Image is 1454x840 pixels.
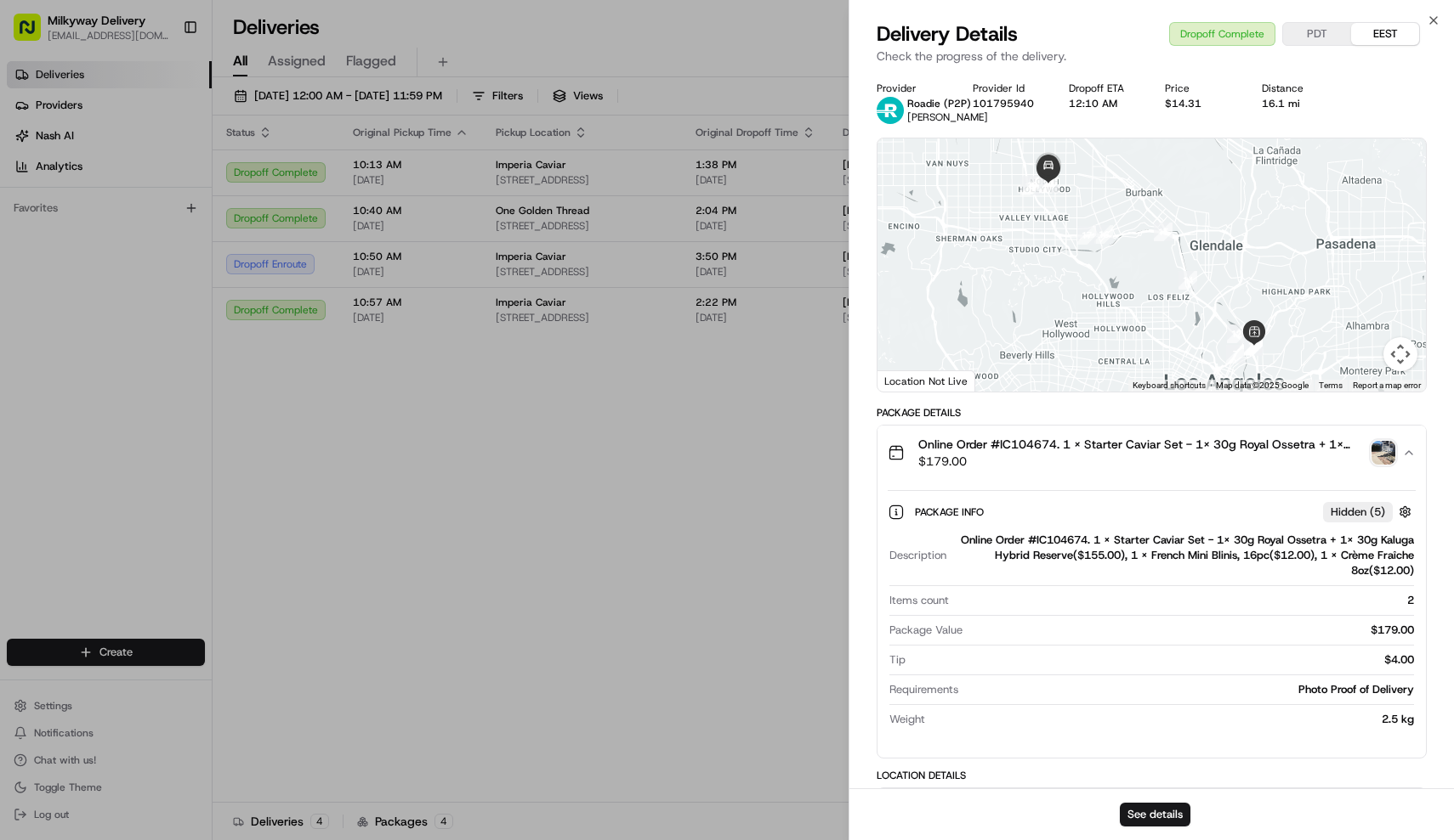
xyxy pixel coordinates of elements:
div: Price [1165,82,1234,95]
a: 📗Knowledge Base [10,373,137,403]
img: roadie-logo-v2.jpg [877,97,904,124]
span: Delivery Details [877,20,1018,48]
div: $179.00 [969,623,1415,638]
img: photo_proof_of_delivery image [1372,441,1395,465]
div: 12:10 AM [1069,97,1138,110]
div: Online Order #IC104674. 1 x Starter Caviar Set - 1x 30g Royal Ossetra + 1x 30g Kaluga Hybrid Rese... [953,533,1415,578]
span: Tip [889,652,906,668]
button: EEST [1351,23,1419,45]
div: Location Details [877,769,1428,782]
span: Roadie (P2P) [907,97,971,110]
span: • [141,263,147,277]
button: Online Order #IC104674. 1 x Starter Caviar Set - 1x 30g Royal Ossetra + 1x 30g Kaluga Hybrid Rese... [878,426,1427,480]
span: [PERSON_NAME] [53,263,138,277]
button: Keyboard shortcuts [1133,380,1206,392]
a: Terms [1319,381,1343,390]
span: [DATE] [151,263,185,277]
div: Dropoff ETA [1069,82,1138,95]
button: Hidden (5) [1323,501,1416,522]
span: Package Info [915,505,987,519]
span: Knowledge Base [34,380,130,397]
div: 💻 [144,381,157,395]
div: 17 [1077,226,1096,245]
div: 18 [1020,177,1039,195]
img: 1736555255976-a54dd68f-1ca7-489b-9aae-adbdc363a1c4 [34,264,48,278]
button: Start new chat [289,167,310,188]
span: Weight [889,712,925,727]
img: Google [882,369,938,392]
span: [DATE] [65,309,100,323]
input: Clear [44,110,281,127]
p: Welcome 👋 [17,68,310,95]
div: Package Details [877,406,1428,420]
button: 101795940 [973,97,1034,110]
span: Package Value [889,623,963,638]
div: 15 [1154,223,1173,241]
span: Online Order #IC104674. 1 x Starter Caviar Set - 1x 30g Royal Ossetra + 1x 30g Kaluga Hybrid Rese... [918,436,1366,453]
span: Map data ©2025 Google [1216,381,1309,390]
div: 2 [956,593,1415,608]
div: Location Not Live [878,370,975,392]
img: Nash [17,17,51,51]
span: $179.00 [918,453,1366,470]
div: We're available if you need us! [77,179,234,193]
div: 19 [1023,176,1042,194]
div: 21 [1039,174,1058,193]
p: Check the progress of the delivery. [877,48,1428,65]
div: 📗 [17,381,31,395]
span: API Documentation [161,380,273,397]
img: 1736555255976-a54dd68f-1ca7-489b-9aae-adbdc363a1c4 [17,162,48,193]
div: $4.00 [912,652,1415,668]
div: Distance [1262,82,1331,95]
div: 16 [1094,225,1113,244]
img: 9188753566659_6852d8bf1fb38e338040_72.png [36,162,66,193]
button: See details [1120,803,1190,826]
div: 16.1 mi [1262,97,1331,110]
span: Pylon [169,421,206,434]
div: 13 [1244,336,1263,355]
div: Provider [877,82,946,95]
span: Items count [889,593,949,608]
div: Photo Proof of Delivery [965,682,1415,697]
img: Masood Aslam [17,247,44,274]
div: Provider Id [973,82,1042,95]
button: See all [264,217,310,238]
div: 7 [1226,345,1245,364]
span: [PERSON_NAME] [907,110,988,124]
span: Hidden ( 5 ) [1331,505,1385,520]
div: 2.5 kg [932,712,1415,727]
a: Report a map error [1353,381,1421,390]
a: 💻API Documentation [137,373,280,403]
span: Requirements [889,682,958,697]
button: Map camera controls [1383,337,1417,371]
span: • [56,309,62,323]
a: Open this area in Google Maps (opens a new window) [882,369,938,392]
div: $14.31 [1165,97,1234,110]
div: Past conversations [17,221,114,234]
a: Powered byPylon [120,420,206,434]
span: Description [889,548,946,563]
button: PDT [1283,23,1351,45]
div: 14 [1179,271,1197,290]
div: 12 [1227,324,1246,343]
div: Online Order #IC104674. 1 x Starter Caviar Set - 1x 30g Royal Ossetra + 1x 30g Kaluga Hybrid Rese... [878,480,1427,758]
div: Start new chat [77,162,279,179]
